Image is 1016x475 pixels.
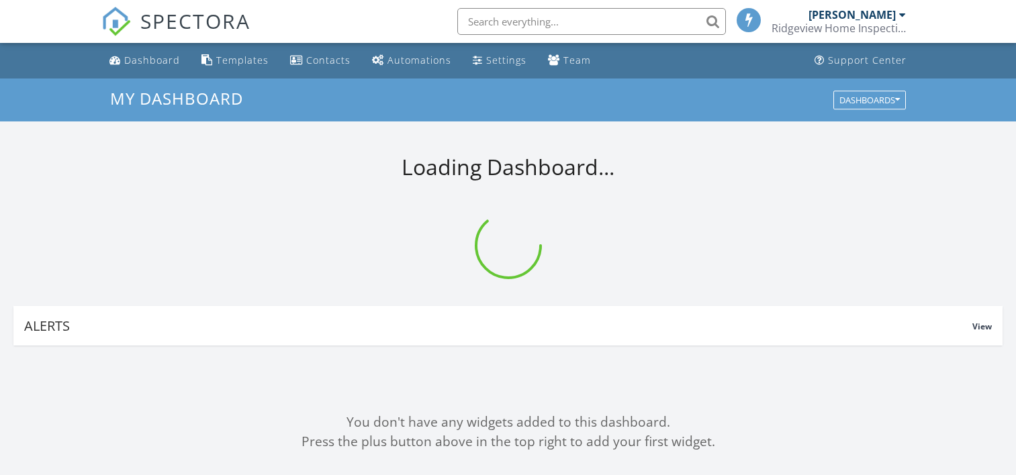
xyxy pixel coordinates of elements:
[839,95,900,105] div: Dashboards
[196,48,274,73] a: Templates
[457,8,726,35] input: Search everything...
[809,48,912,73] a: Support Center
[772,21,906,35] div: Ridgeview Home Inspections Ltd.
[809,8,896,21] div: [PERSON_NAME]
[486,54,526,66] div: Settings
[285,48,356,73] a: Contacts
[387,54,451,66] div: Automations
[140,7,250,35] span: SPECTORA
[13,432,1003,452] div: Press the plus button above in the top right to add your first widget.
[104,48,185,73] a: Dashboard
[124,54,180,66] div: Dashboard
[216,54,269,66] div: Templates
[13,413,1003,432] div: You don't have any widgets added to this dashboard.
[110,87,243,109] span: My Dashboard
[367,48,457,73] a: Automations (Basic)
[101,18,250,46] a: SPECTORA
[101,7,131,36] img: The Best Home Inspection Software - Spectora
[543,48,596,73] a: Team
[24,317,972,335] div: Alerts
[828,54,907,66] div: Support Center
[563,54,591,66] div: Team
[306,54,351,66] div: Contacts
[972,321,992,332] span: View
[467,48,532,73] a: Settings
[833,91,906,109] button: Dashboards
